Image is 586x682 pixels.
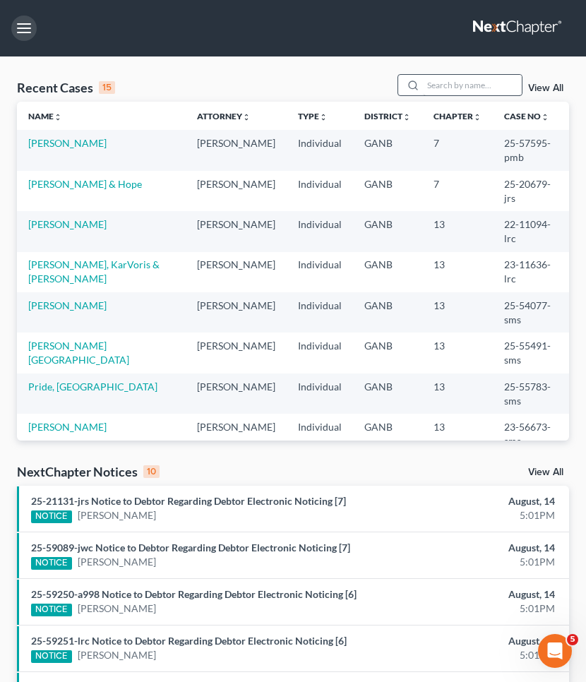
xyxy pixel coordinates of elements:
[143,465,160,478] div: 10
[390,587,555,602] div: August, 14
[287,130,353,170] td: Individual
[78,555,156,569] a: [PERSON_NAME]
[31,542,350,554] a: 25-59089-jwc Notice to Debtor Regarding Debtor Electronic Noticing [7]
[287,333,353,373] td: Individual
[17,79,115,96] div: Recent Cases
[504,111,549,121] a: Case Nounfold_more
[402,113,411,121] i: unfold_more
[31,557,72,570] div: NOTICE
[493,373,569,414] td: 25-55783-sms
[493,211,569,251] td: 22-11094-lrc
[28,340,129,366] a: [PERSON_NAME][GEOGRAPHIC_DATA]
[186,171,287,211] td: [PERSON_NAME]
[493,130,569,170] td: 25-57595-pmb
[390,555,555,569] div: 5:01PM
[422,333,493,373] td: 13
[186,252,287,292] td: [PERSON_NAME]
[353,252,422,292] td: GANB
[567,634,578,645] span: 5
[433,111,482,121] a: Chapterunfold_more
[28,381,157,393] a: Pride, [GEOGRAPHIC_DATA]
[353,130,422,170] td: GANB
[197,111,251,121] a: Attorneyunfold_more
[28,111,62,121] a: Nameunfold_more
[28,218,107,230] a: [PERSON_NAME]
[28,421,107,433] a: [PERSON_NAME]
[390,634,555,648] div: August, 14
[353,373,422,414] td: GANB
[186,373,287,414] td: [PERSON_NAME]
[353,292,422,333] td: GANB
[78,602,156,616] a: [PERSON_NAME]
[186,333,287,373] td: [PERSON_NAME]
[390,602,555,616] div: 5:01PM
[287,292,353,333] td: Individual
[99,81,115,94] div: 15
[390,648,555,662] div: 5:01PM
[28,137,107,149] a: [PERSON_NAME]
[298,111,328,121] a: Typeunfold_more
[422,252,493,292] td: 13
[287,171,353,211] td: Individual
[28,258,160,285] a: [PERSON_NAME], KarVoris & [PERSON_NAME]
[390,494,555,508] div: August, 14
[493,171,569,211] td: 25-20679-jrs
[242,113,251,121] i: unfold_more
[287,414,353,454] td: Individual
[28,178,142,190] a: [PERSON_NAME] & Hope
[186,211,287,251] td: [PERSON_NAME]
[186,130,287,170] td: [PERSON_NAME]
[31,635,347,647] a: 25-59251-lrc Notice to Debtor Regarding Debtor Electronic Noticing [6]
[353,333,422,373] td: GANB
[17,463,160,480] div: NextChapter Notices
[78,648,156,662] a: [PERSON_NAME]
[353,414,422,454] td: GANB
[538,634,572,668] iframe: Intercom live chat
[528,83,563,93] a: View All
[422,292,493,333] td: 13
[78,508,156,522] a: [PERSON_NAME]
[31,588,357,600] a: 25-59250-a998 Notice to Debtor Regarding Debtor Electronic Noticing [6]
[31,510,72,523] div: NOTICE
[54,113,62,121] i: unfold_more
[31,495,346,507] a: 25-21131-jrs Notice to Debtor Regarding Debtor Electronic Noticing [7]
[390,541,555,555] div: August, 14
[422,211,493,251] td: 13
[31,650,72,663] div: NOTICE
[493,333,569,373] td: 25-55491-sms
[353,171,422,211] td: GANB
[287,211,353,251] td: Individual
[422,373,493,414] td: 13
[319,113,328,121] i: unfold_more
[287,373,353,414] td: Individual
[423,75,522,95] input: Search by name...
[422,171,493,211] td: 7
[493,252,569,292] td: 23-11636-lrc
[31,604,72,616] div: NOTICE
[528,467,563,477] a: View All
[364,111,411,121] a: Districtunfold_more
[493,292,569,333] td: 25-54077-sms
[28,299,107,311] a: [PERSON_NAME]
[473,113,482,121] i: unfold_more
[287,252,353,292] td: Individual
[422,130,493,170] td: 7
[186,414,287,454] td: [PERSON_NAME]
[186,292,287,333] td: [PERSON_NAME]
[541,113,549,121] i: unfold_more
[493,414,569,454] td: 23-56673-sms
[422,414,493,454] td: 13
[353,211,422,251] td: GANB
[390,508,555,522] div: 5:01PM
